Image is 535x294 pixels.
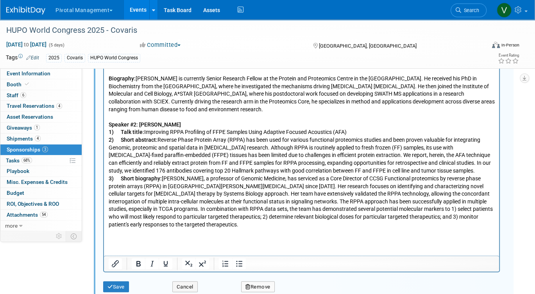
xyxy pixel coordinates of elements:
[497,3,512,18] img: Valerie Weld
[40,212,48,217] span: 54
[145,258,159,269] button: Italic
[7,114,53,120] span: Asset Reservations
[0,188,82,198] a: Budget
[66,231,82,241] td: Toggle Event Tabs
[7,125,40,131] span: Giveaways
[7,92,26,98] span: Staff
[0,199,82,209] a: ROI, Objectives & ROO
[0,68,82,79] a: Event Information
[7,179,68,185] span: Misc. Expenses & Credits
[501,42,519,48] div: In-Person
[6,157,32,164] span: Tasks
[6,53,39,62] td: Tags
[196,258,209,269] button: Superscript
[5,19,32,25] u: Room Info:
[26,55,39,61] a: Edit
[20,141,34,148] b: Date:
[103,281,129,292] button: Save
[4,23,476,37] div: HUPO World Congress 2025 - Covaris
[451,4,487,17] a: Search
[0,144,82,155] a: Sponsorships3
[34,125,40,130] span: 1
[0,155,82,166] a: Tasks68%
[319,43,417,49] span: [GEOGRAPHIC_DATA], [GEOGRAPHIC_DATA]
[35,135,41,141] span: 4
[52,231,66,241] td: Personalize Event Tab Strip
[498,53,519,57] div: Event Rating
[5,3,391,141] p: Dear Covaris team, If you would like to offer food and beverage service during your , you are ver...
[0,90,82,101] a: Staff6
[136,110,164,117] b: HUPO 2025
[159,258,172,269] button: Underline
[109,258,122,269] button: Insert/edit link
[0,177,82,187] a: Misc. Expenses & Credits
[5,264,18,270] b: From
[182,258,195,269] button: Subscript
[492,42,500,48] img: Format-Inperson.png
[46,54,62,62] div: 2025
[20,141,391,149] li: [DATE]
[7,103,62,109] span: Travel Reservations
[156,103,229,109] b: breakfast sponsored seminar
[0,210,82,220] a: Attachments54
[42,146,48,152] span: 3
[56,103,62,109] span: 4
[7,190,24,196] span: Budget
[20,156,391,164] li: Pier 2+3 (120 pp round style)
[137,41,184,49] button: Committed
[48,43,64,48] span: (5 days)
[172,281,198,292] button: Cancel
[7,168,29,174] span: Playbook
[0,123,82,133] a: Giveaways1
[5,27,103,71] b: Room: Pier 2+3 Set-up: Round style Capacity: 120 delegates [DATE] morning timeslot: 8:00 - 9:00 am
[20,157,103,163] b: Meeting Room, Capacity & Setup:
[141,187,243,193] b: breakfast and lunch Grab-and-Go options
[219,258,232,269] button: Numbered list
[7,201,59,207] span: ROI, Objectives & ROO
[64,54,85,62] div: Covaris
[7,135,41,142] span: Shipments
[20,149,35,155] b: Time:
[20,148,391,156] li: 8:00 – 9:00
[233,258,246,269] button: Bullet list
[6,7,45,14] img: ExhibitDay
[444,41,519,52] div: Event Format
[0,101,82,111] a: Travel Reservations4
[5,223,18,229] span: more
[95,172,268,178] b: [PERSON_NAME], Senior Events Manager at The [GEOGRAPHIC_DATA]
[20,92,26,98] span: 6
[0,166,82,176] a: Playbook
[7,70,50,77] span: Event Information
[461,7,479,13] span: Search
[23,41,30,48] span: to
[241,281,275,292] button: Remove
[25,82,29,86] i: Booth reservation complete
[88,54,140,62] div: HUPO World Congress
[223,210,384,216] b: deadline for placing catering orders has been extended to [DATE]
[7,146,48,153] span: Sponsorships
[0,79,82,90] a: Booth
[132,258,145,269] button: Bold
[0,221,82,231] a: more
[7,81,30,87] span: Booth
[21,157,32,163] span: 68%
[6,41,47,48] span: [DATE] [DATE]
[0,134,82,144] a: Shipments4
[7,212,48,218] span: Attachments
[0,112,82,122] a: Asset Reservations
[5,11,106,25] b: Sent email back to [PERSON_NAME] 8/14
